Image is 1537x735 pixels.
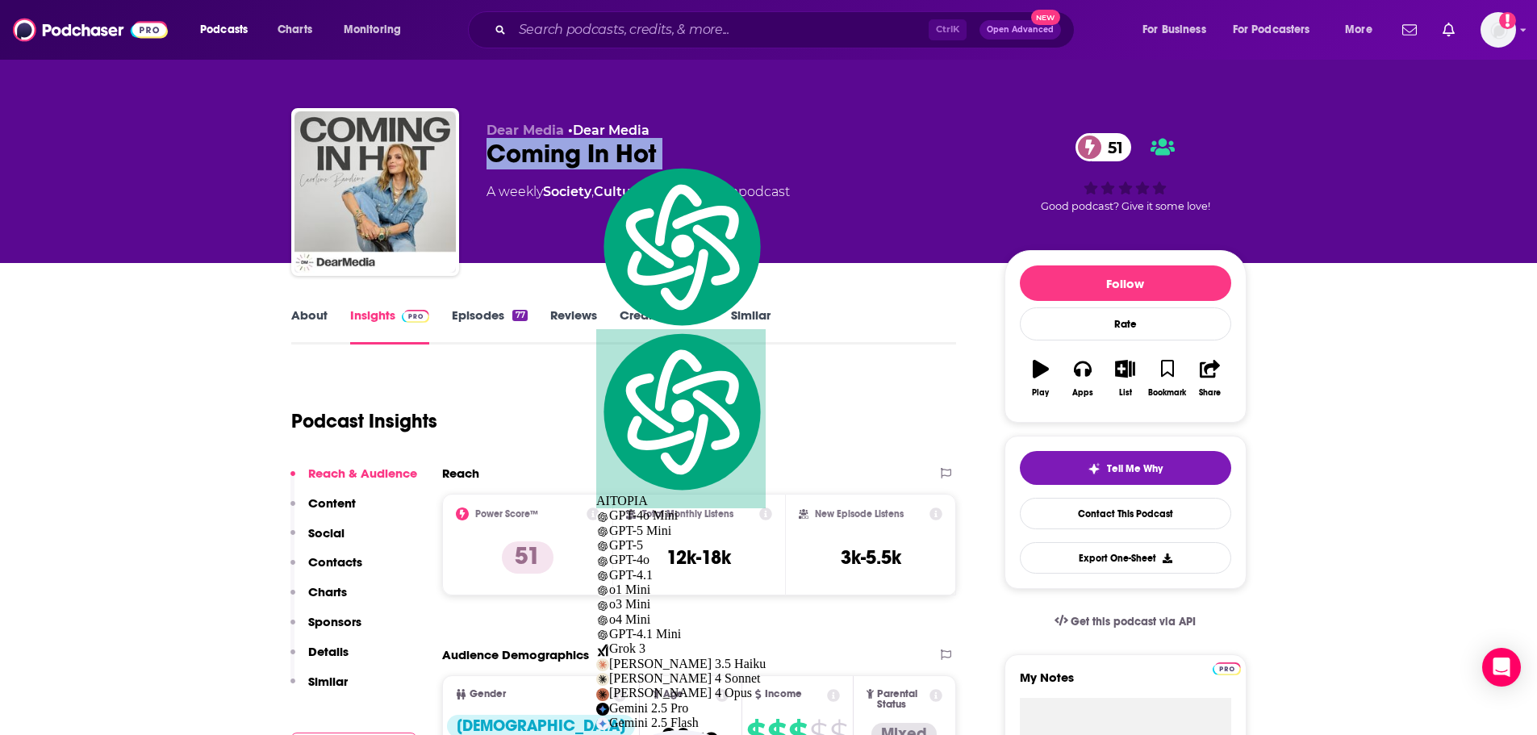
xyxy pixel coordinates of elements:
img: gpt-black.svg [596,599,609,612]
div: [PERSON_NAME] 3.5 Haiku [596,657,766,671]
button: Bookmark [1146,349,1188,407]
span: Income [765,689,802,700]
div: Grok 3 [596,641,766,656]
span: 51 [1092,133,1131,161]
button: Details [290,644,349,674]
div: A weekly podcast [487,182,790,202]
button: tell me why sparkleTell Me Why [1020,451,1231,485]
a: Similar [731,307,771,345]
button: open menu [1334,17,1393,43]
span: Open Advanced [987,26,1054,34]
button: Open AdvancedNew [979,20,1061,40]
a: 51 [1075,133,1131,161]
a: Charts [267,17,322,43]
span: , [591,184,594,199]
p: Content [308,495,356,511]
img: gpt-black.svg [596,570,609,583]
button: Content [290,495,356,525]
img: tell me why sparkle [1088,462,1101,475]
img: logo.svg [596,164,766,329]
p: Similar [308,674,348,689]
a: Reviews [550,307,597,345]
span: New [1031,10,1060,25]
p: Contacts [308,554,362,570]
a: Contact This Podcast [1020,498,1231,529]
a: Dear Media [573,123,649,138]
button: Export One-Sheet [1020,542,1231,574]
p: Social [308,525,345,541]
span: Dear Media [487,123,564,138]
img: Podchaser Pro [402,310,430,323]
p: Charts [308,584,347,599]
span: Gender [470,689,506,700]
a: Society [543,184,591,199]
div: [PERSON_NAME] 4 Sonnet [596,671,766,686]
span: For Business [1142,19,1206,41]
p: Details [308,644,349,659]
input: Search podcasts, credits, & more... [512,17,929,43]
button: Play [1020,349,1062,407]
label: My Notes [1020,670,1231,698]
img: gpt-black.svg [596,584,609,597]
img: Podchaser - Follow, Share and Rate Podcasts [13,15,168,45]
span: Ctrl K [929,19,967,40]
span: More [1345,19,1372,41]
button: Share [1188,349,1230,407]
div: o3 Mini [596,597,766,612]
h2: Audience Demographics [442,647,589,662]
div: GPT-4o [596,553,766,567]
a: Get this podcast via API [1042,602,1209,641]
button: Similar [290,674,348,704]
img: logo.svg [596,329,766,495]
div: Play [1032,388,1049,398]
span: Good podcast? Give it some love! [1041,200,1210,212]
button: Reach & Audience [290,466,417,495]
svg: Add a profile image [1499,12,1516,29]
span: Parental Status [877,689,927,710]
div: List [1119,388,1132,398]
div: AITOPIA [596,329,766,509]
a: Show notifications dropdown [1396,16,1423,44]
a: Culture [594,184,645,199]
button: open menu [1131,17,1226,43]
div: Open Intercom Messenger [1482,648,1521,687]
button: Sponsors [290,614,361,644]
p: Reach & Audience [308,466,417,481]
span: Tell Me Why [1107,462,1163,475]
div: Gemini 2.5 Flash [596,716,766,730]
div: 77 [512,310,527,321]
span: Logged in as Ashley_Beenen [1481,12,1516,48]
div: GPT-4o Mini [596,508,766,523]
span: Get this podcast via API [1071,615,1196,629]
img: gpt-black.svg [596,614,609,627]
div: Gemini 2.5 Pro [596,701,766,716]
div: o4 Mini [596,612,766,627]
img: gpt-black.svg [596,511,609,524]
button: Apps [1062,349,1104,407]
div: Apps [1072,388,1093,398]
span: • [568,123,649,138]
button: Charts [290,584,347,614]
a: About [291,307,328,345]
div: 51Good podcast? Give it some love! [1004,123,1247,223]
div: GPT-4.1 [596,568,766,583]
div: [PERSON_NAME] 4 Opus [596,686,766,700]
p: Sponsors [308,614,361,629]
button: open menu [332,17,422,43]
img: User Profile [1481,12,1516,48]
div: GPT-5 Mini [596,524,766,538]
a: Pro website [1213,660,1241,675]
img: claude-35-sonnet.svg [596,673,609,686]
span: Podcasts [200,19,248,41]
button: List [1104,349,1146,407]
div: o1 Mini [596,583,766,597]
h2: New Episode Listens [815,508,904,520]
a: Episodes77 [452,307,527,345]
button: Follow [1020,265,1231,301]
div: Share [1199,388,1221,398]
img: Coming In Hot [294,111,456,273]
img: claude-35-opus.svg [596,688,609,701]
div: Rate [1020,307,1231,340]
